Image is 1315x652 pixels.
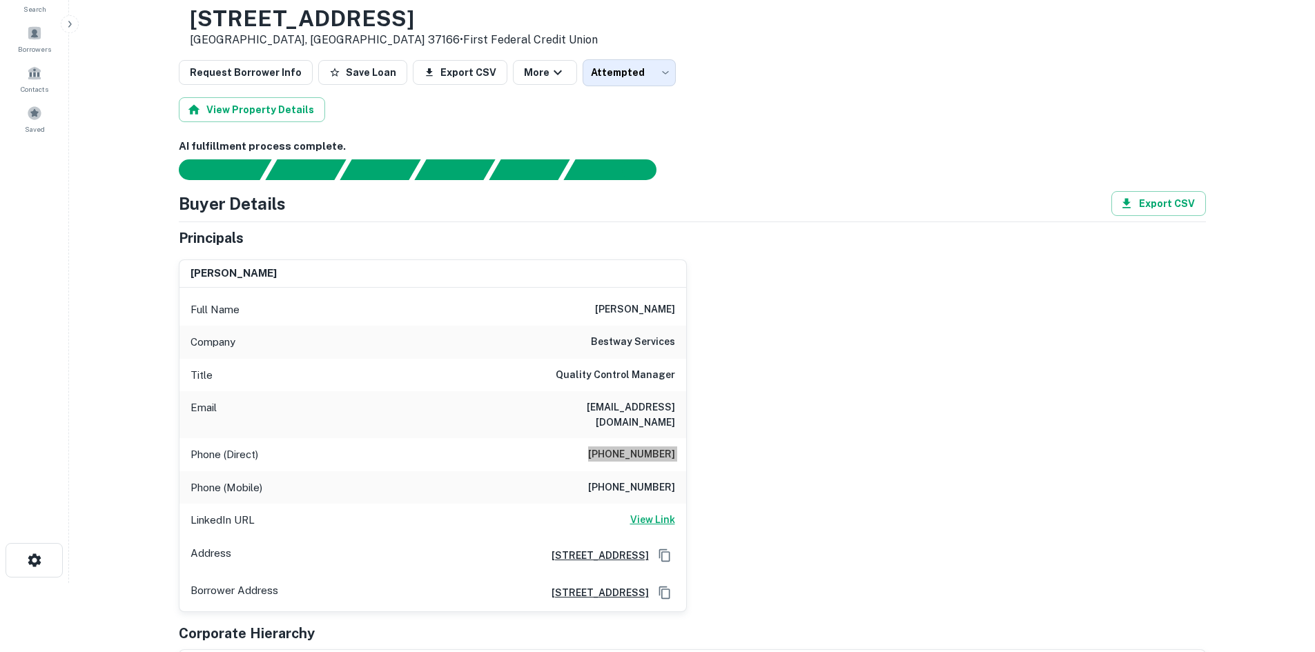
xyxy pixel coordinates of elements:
[179,228,244,248] h5: Principals
[1246,542,1315,608] iframe: Chat Widget
[463,33,598,46] a: First Federal Credit Union
[179,623,315,644] h5: Corporate Hierarchy
[588,446,675,463] h6: [PHONE_NUMBER]
[489,159,569,180] div: Principals found, still searching for contact information. This may take time...
[318,60,407,85] button: Save Loan
[630,512,675,528] a: View Link
[4,60,65,97] a: Contacts
[630,512,675,527] h6: View Link
[191,545,231,566] p: Address
[556,367,675,384] h6: Quality Control Manager
[191,266,277,281] h6: [PERSON_NAME]
[23,3,46,14] span: Search
[588,480,675,496] h6: [PHONE_NUMBER]
[340,159,420,180] div: Documents found, AI parsing details...
[591,334,675,350] h6: bestway services
[4,100,65,137] a: Saved
[179,191,286,216] h4: Buyer Details
[1111,191,1206,216] button: Export CSV
[191,302,240,318] p: Full Name
[179,139,1206,155] h6: AI fulfillment process complete.
[654,545,675,566] button: Copy Address
[265,159,346,180] div: Your request is received and processing...
[4,20,65,57] a: Borrowers
[191,512,255,528] p: LinkedIn URL
[191,334,235,350] p: Company
[583,59,676,86] div: Attempted
[191,367,213,384] p: Title
[540,548,649,563] a: [STREET_ADDRESS]
[654,582,675,603] button: Copy Address
[25,124,45,135] span: Saved
[595,302,675,318] h6: [PERSON_NAME]
[190,32,598,48] p: [GEOGRAPHIC_DATA], [GEOGRAPHIC_DATA] 37166 •
[564,159,673,180] div: AI fulfillment process complete.
[179,97,325,122] button: View Property Details
[191,480,262,496] p: Phone (Mobile)
[413,60,507,85] button: Export CSV
[191,399,217,430] p: Email
[21,83,48,95] span: Contacts
[513,60,577,85] button: More
[179,60,313,85] button: Request Borrower Info
[509,399,675,430] h6: [EMAIL_ADDRESS][DOMAIN_NAME]
[191,582,278,603] p: Borrower Address
[414,159,495,180] div: Principals found, AI now looking for contact information...
[191,446,258,463] p: Phone (Direct)
[18,43,51,55] span: Borrowers
[162,159,266,180] div: Sending borrower request to AI...
[540,585,649,600] a: [STREET_ADDRESS]
[190,6,598,32] h3: [STREET_ADDRESS]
